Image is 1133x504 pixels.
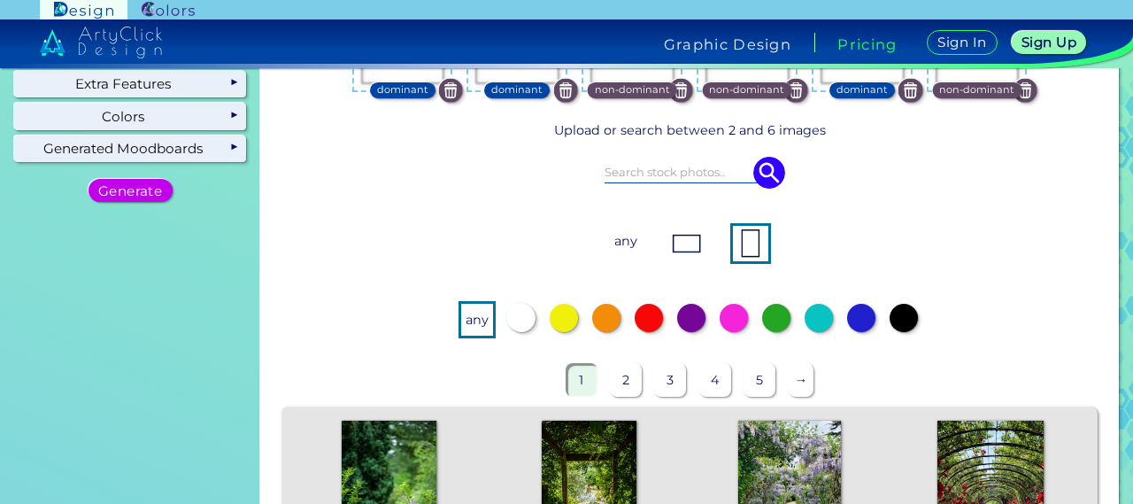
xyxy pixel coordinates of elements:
[699,363,731,396] p: 4
[669,226,705,261] img: ex-mb-format-1.jpg
[664,37,791,51] h4: Graphic Design
[654,363,686,396] p: 3
[461,304,493,336] p: any
[99,184,161,198] h5: Generate
[566,363,597,396] p: 1
[40,27,162,58] img: artyclick_design_logo_white_combined_path.svg
[1013,31,1084,53] a: Sign Up
[753,157,785,189] img: icon search
[491,82,543,98] p: dominant
[836,82,888,98] p: dominant
[610,225,642,257] p: any
[938,36,985,50] h5: Sign In
[939,82,1014,98] p: non-dominant
[789,363,814,396] p: →
[733,226,768,261] img: ex-mb-format-2.jpg
[605,162,775,182] input: Search stock photos..
[14,136,246,162] div: Generated Moodboards
[595,82,670,98] p: non-dominant
[610,363,642,396] p: 2
[744,363,775,396] p: 5
[837,37,897,51] a: Pricing
[14,103,246,129] div: Colors
[142,2,195,19] img: ArtyClick Colors logo
[1022,36,1075,50] h5: Sign Up
[281,120,1098,141] p: Upload or search between 2 and 6 images
[709,82,784,98] p: non-dominant
[14,71,246,97] div: Extra Features
[377,82,428,98] p: dominant
[929,30,996,54] a: Sign In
